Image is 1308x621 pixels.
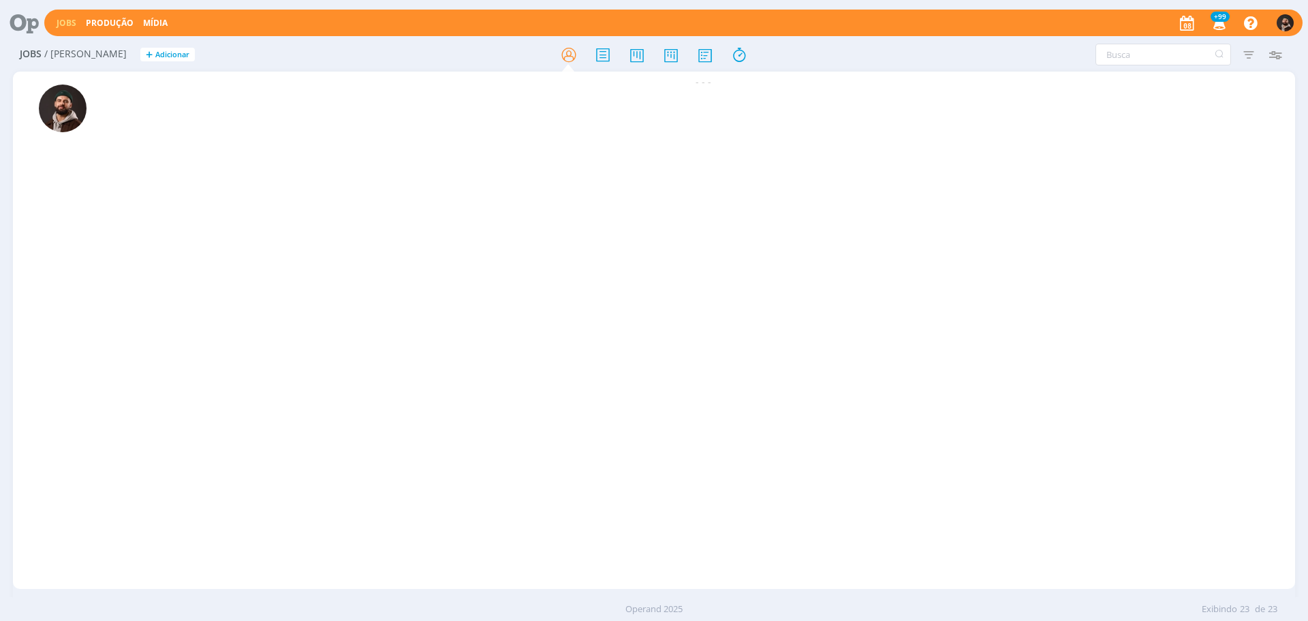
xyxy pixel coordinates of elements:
span: + [146,48,153,62]
div: - - - [112,74,1295,89]
img: D [39,85,87,132]
span: Adicionar [155,50,189,59]
span: 23 [1268,603,1277,616]
span: Exibindo [1202,603,1237,616]
span: 23 [1240,603,1249,616]
span: / [PERSON_NAME] [44,48,127,60]
button: Mídia [139,18,172,29]
input: Busca [1095,44,1231,65]
span: Jobs [20,48,42,60]
a: Mídia [143,17,168,29]
span: +99 [1211,12,1230,22]
button: Jobs [52,18,80,29]
button: +Adicionar [140,48,195,62]
a: Produção [86,17,134,29]
span: de [1255,603,1265,616]
img: D [1277,14,1294,31]
button: +99 [1204,11,1232,35]
button: D [1276,11,1294,35]
button: Produção [82,18,138,29]
a: Jobs [57,17,76,29]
